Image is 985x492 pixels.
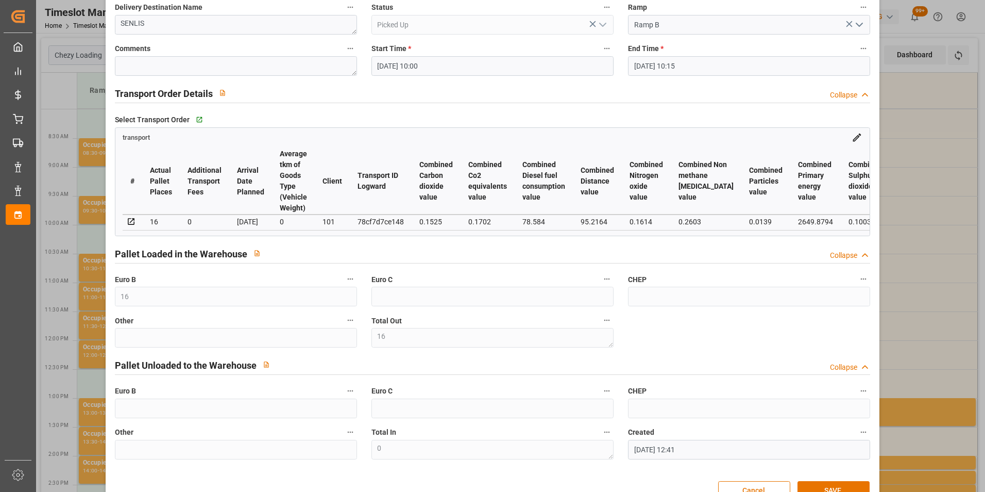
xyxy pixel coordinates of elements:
button: open menu [851,17,867,33]
button: Euro C [600,384,614,398]
input: Type to search/select [628,15,870,35]
textarea: 16 [371,328,614,348]
div: 78.584 [522,216,565,228]
button: CHEP [857,272,870,286]
th: Transport ID Logward [350,148,412,215]
span: Comments [115,43,150,54]
span: Euro B [115,386,136,397]
h2: Transport Order Details [115,87,213,101]
button: Status [600,1,614,14]
th: Combined Diesel fuel consumption value [515,148,573,215]
div: [DATE] [237,216,264,228]
button: Comments [344,42,357,55]
div: 0.1003 [848,216,882,228]
button: View description [257,355,276,374]
span: Euro C [371,386,393,397]
th: Combined Non methane [MEDICAL_DATA] value [671,148,741,215]
button: Euro B [344,384,357,398]
span: Total In [371,427,396,438]
input: DD-MM-YYYY HH:MM [371,56,614,76]
a: transport [123,133,150,141]
th: Arrival Date Planned [229,148,272,215]
button: Start Time * [600,42,614,55]
div: 0.2603 [678,216,734,228]
th: Client [315,148,350,215]
div: Collapse [830,90,857,101]
button: CHEP [857,384,870,398]
div: 2649.8794 [798,216,833,228]
input: Type to search/select [371,15,614,35]
button: Ramp [857,1,870,14]
div: 0 [188,216,222,228]
div: Collapse [830,250,857,261]
div: 0.1702 [468,216,507,228]
div: 95.2164 [581,216,614,228]
th: Combined Primary energy value [790,148,841,215]
div: 78cf7d7ce148 [358,216,404,228]
textarea: 0 [371,440,614,460]
span: Delivery Destination Name [115,2,202,13]
th: Combined Sulphur dioxide value [841,148,890,215]
span: Status [371,2,393,13]
span: transport [123,134,150,141]
button: open menu [595,17,610,33]
div: Collapse [830,362,857,373]
button: Euro B [344,272,357,286]
th: Combined Co2 equivalents value [461,148,515,215]
span: Select Transport Order [115,114,190,125]
button: View description [247,243,267,263]
th: Additional Transport Fees [180,148,229,215]
div: 0.1614 [630,216,663,228]
button: Delivery Destination Name [344,1,357,14]
h2: Pallet Loaded in the Warehouse [115,247,247,261]
button: Total Out [600,314,614,327]
th: Combined Carbon dioxide value [412,148,461,215]
span: CHEP [628,274,647,285]
span: Total Out [371,316,402,326]
div: 16 [150,216,172,228]
span: Created [628,427,654,438]
button: Other [344,425,357,439]
div: 0.1525 [419,216,453,228]
span: End Time [628,43,664,54]
th: Actual Pallet Places [142,148,180,215]
input: DD-MM-YYYY HH:MM [628,56,870,76]
th: Combined Nitrogen oxide value [622,148,671,215]
span: Start Time [371,43,411,54]
button: End Time * [857,42,870,55]
h2: Pallet Unloaded to the Warehouse [115,358,257,372]
span: Other [115,427,133,438]
span: Euro B [115,274,136,285]
th: # [123,148,142,215]
input: DD-MM-YYYY HH:MM [628,440,870,460]
button: View description [213,83,232,103]
button: Total In [600,425,614,439]
button: Created [857,425,870,439]
th: Combined Distance value [573,148,622,215]
span: CHEP [628,386,647,397]
span: Ramp [628,2,647,13]
th: Combined Particles value [741,148,790,215]
div: 0 [280,216,307,228]
th: Average tkm of Goods Type (Vehicle Weight) [272,148,315,215]
div: 0.0139 [749,216,783,228]
button: Euro C [600,272,614,286]
span: Euro C [371,274,393,285]
span: Other [115,316,133,326]
div: 101 [322,216,342,228]
textarea: SENLIS [115,15,357,35]
button: Other [344,314,357,327]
